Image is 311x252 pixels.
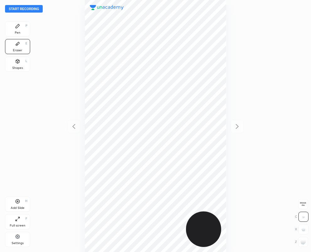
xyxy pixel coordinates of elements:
div: Full screen [10,224,25,227]
div: L [25,59,27,63]
span: Erase all [298,202,308,206]
div: Eraser [13,49,22,52]
div: C [295,212,308,222]
div: Settings [12,242,24,245]
div: Pen [15,31,20,34]
div: Add Slide [11,206,25,210]
div: F [25,217,27,220]
div: Z [295,237,308,247]
div: P [25,24,27,27]
button: Start recording [5,5,43,13]
div: Shapes [12,66,23,70]
img: logo.38c385cc.svg [90,5,124,10]
div: E [25,42,27,45]
div: X [295,224,308,234]
div: H [25,199,27,203]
